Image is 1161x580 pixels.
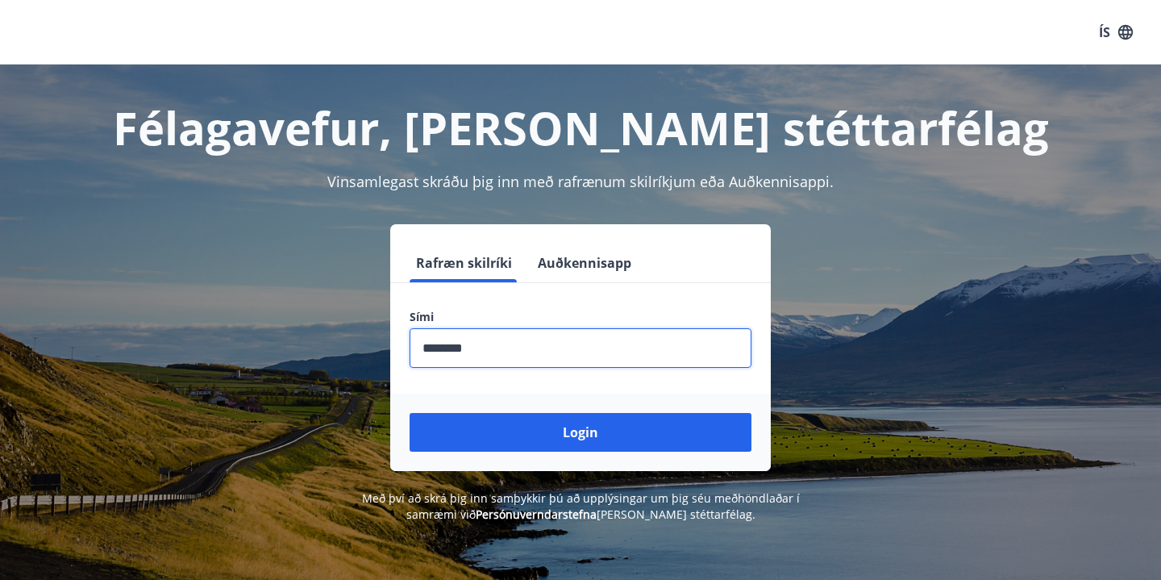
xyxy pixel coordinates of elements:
[410,413,751,452] button: Login
[410,309,751,325] label: Sími
[362,490,800,522] span: Með því að skrá þig inn samþykkir þú að upplýsingar um þig séu meðhöndlaðar í samræmi við [PERSON...
[327,172,834,191] span: Vinsamlegast skráðu þig inn með rafrænum skilríkjum eða Auðkennisappi.
[410,244,518,282] button: Rafræn skilríki
[476,507,597,522] a: Persónuverndarstefna
[531,244,638,282] button: Auðkennisapp
[19,97,1142,158] h1: Félagavefur, [PERSON_NAME] stéttarfélag
[1090,18,1142,47] button: ÍS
